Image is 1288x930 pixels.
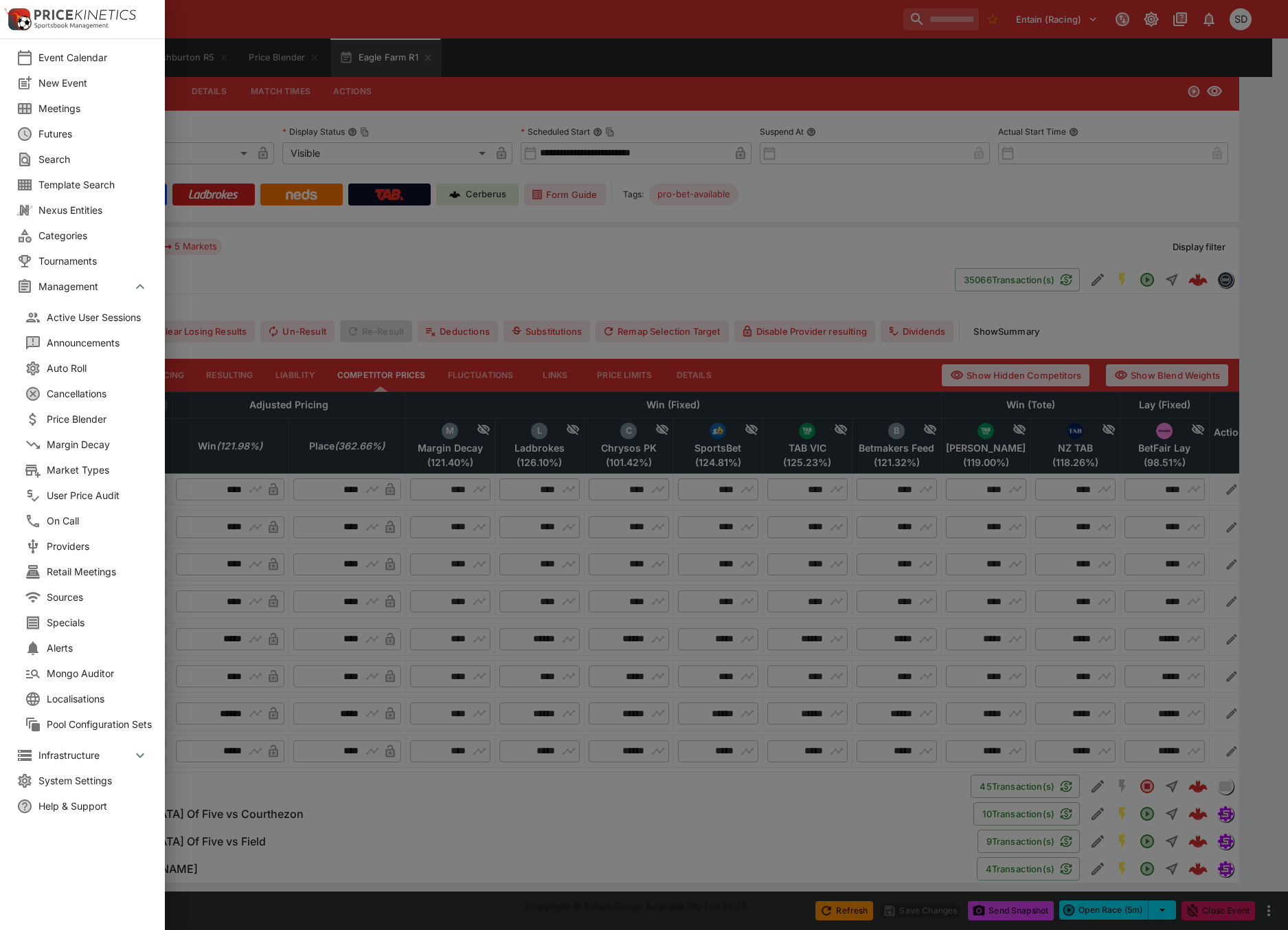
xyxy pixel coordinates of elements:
span: Tournaments [38,254,148,268]
span: Margin Decay [47,437,157,452]
img: PriceKinetics [34,10,136,20]
span: Infrastructure [38,748,132,762]
span: System Settings [38,773,148,788]
span: Auto Roll [47,361,157,375]
span: Meetings [38,101,148,115]
span: Nexus Entities [38,203,148,217]
span: Alerts [47,641,157,655]
img: Sportsbook Management [34,23,109,29]
span: Retail Meetings [47,564,157,579]
span: Pool Configuration Sets [47,717,157,731]
span: Announcements [47,335,157,350]
span: Specials [47,615,157,630]
span: Localisations [47,691,157,706]
span: Mongo Auditor [47,666,157,680]
span: Market Types [47,463,157,477]
span: Event Calendar [38,50,148,65]
span: Futures [38,126,148,141]
span: Search [38,152,148,166]
span: Cancellations [47,386,157,401]
span: Management [38,279,132,294]
span: On Call [47,513,157,528]
img: PriceKinetics Logo [4,5,32,33]
span: Sources [47,590,157,604]
span: Providers [47,539,157,553]
span: New Event [38,76,148,90]
span: Categories [38,228,148,243]
span: Help & Support [38,799,148,813]
span: Template Search [38,177,148,192]
span: User Price Audit [47,488,157,502]
span: Price Blender [47,412,157,426]
span: Active User Sessions [47,310,157,324]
